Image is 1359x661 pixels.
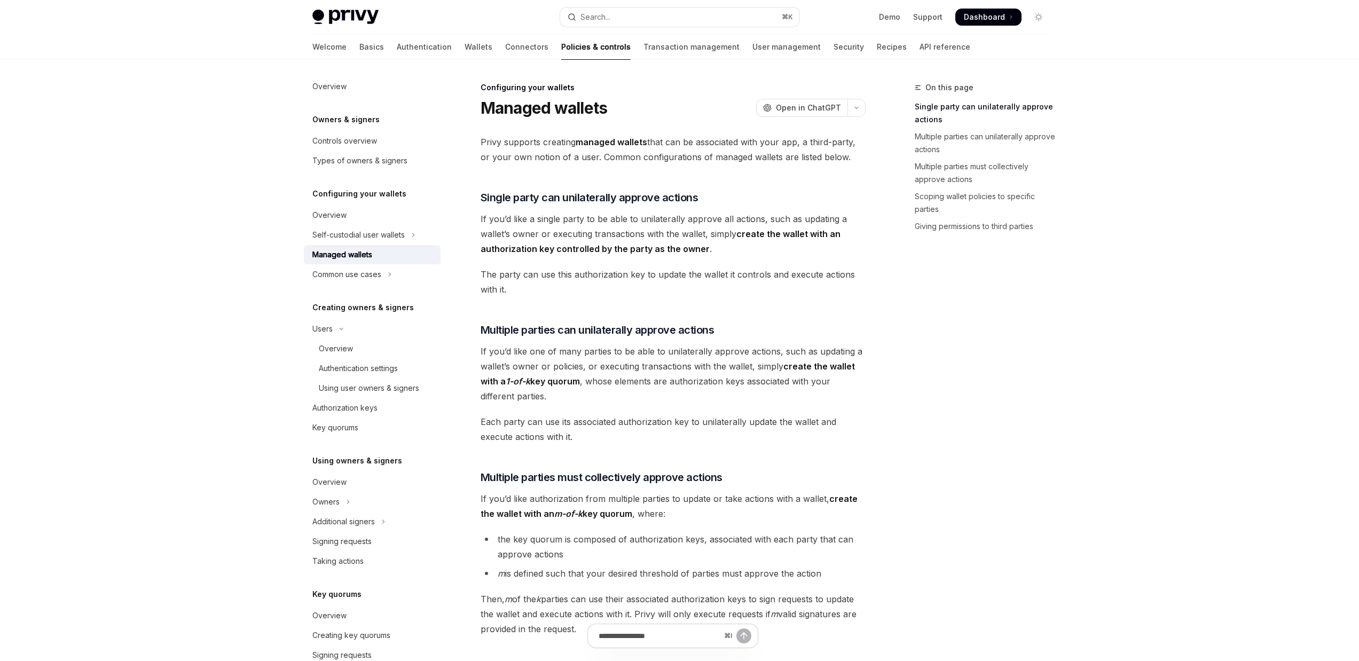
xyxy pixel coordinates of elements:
[915,218,1056,235] a: Giving permissions to third parties
[481,82,866,93] div: Configuring your wallets
[304,225,441,245] button: Toggle Self-custodial user wallets section
[304,131,441,151] a: Controls overview
[304,379,441,398] a: Using user owners & signers
[312,629,390,642] div: Creating key quorums
[312,322,333,335] div: Users
[304,418,441,437] a: Key quorums
[304,265,441,284] button: Toggle Common use cases section
[925,81,973,94] span: On this page
[304,532,441,551] a: Signing requests
[312,515,375,528] div: Additional signers
[312,209,347,222] div: Overview
[312,535,372,548] div: Signing requests
[397,34,452,60] a: Authentication
[304,151,441,170] a: Types of owners & signers
[304,606,441,625] a: Overview
[304,552,441,571] a: Taking actions
[319,362,398,375] div: Authentication settings
[915,128,1056,158] a: Multiple parties can unilaterally approve actions
[304,398,441,418] a: Authorization keys
[312,454,402,467] h5: Using owners & signers
[312,113,380,126] h5: Owners & signers
[560,7,799,27] button: Open search
[481,491,866,521] span: If you’d like authorization from multiple parties to update or take actions with a wallet, , where:
[915,188,1056,218] a: Scoping wallet policies to specific parties
[580,11,610,23] div: Search...
[312,229,405,241] div: Self-custodial user wallets
[505,34,548,60] a: Connectors
[1030,9,1047,26] button: Toggle dark mode
[304,245,441,264] a: Managed wallets
[920,34,970,60] a: API reference
[312,495,340,508] div: Owners
[756,99,847,117] button: Open in ChatGPT
[312,248,372,261] div: Managed wallets
[312,588,362,601] h5: Key quorums
[304,206,441,225] a: Overview
[782,13,793,21] span: ⌘ K
[776,103,841,113] span: Open in ChatGPT
[481,566,866,581] li: is defined such that your desired threshold of parties must approve the action
[304,626,441,645] a: Creating key quorums
[506,376,530,387] em: 1-of-k
[304,319,441,339] button: Toggle Users section
[505,594,512,604] em: m
[877,34,907,60] a: Recipes
[312,609,347,622] div: Overview
[312,268,381,281] div: Common use cases
[554,508,583,519] em: m-of-k
[481,344,866,404] span: If you’d like one of many parties to be able to unilaterally approve actions, such as updating a ...
[481,470,722,485] span: Multiple parties must collectively approve actions
[312,80,347,93] div: Overview
[576,137,647,147] strong: managed wallets
[481,592,866,636] span: Then, of the parties can use their associated authorization keys to sign requests to update the w...
[964,12,1005,22] span: Dashboard
[312,135,377,147] div: Controls overview
[312,476,347,489] div: Overview
[312,402,378,414] div: Authorization keys
[481,98,608,117] h1: Managed wallets
[304,77,441,96] a: Overview
[304,473,441,492] a: Overview
[312,154,407,167] div: Types of owners & signers
[498,568,505,579] em: m
[304,359,441,378] a: Authentication settings
[319,382,419,395] div: Using user owners & signers
[481,135,866,164] span: Privy supports creating that can be associated with your app, a third-party, or your own notion o...
[913,12,942,22] a: Support
[481,414,866,444] span: Each party can use its associated authorization key to unilaterally update the wallet and execute...
[481,267,866,297] span: The party can use this authorization key to update the wallet it controls and execute actions wit...
[481,190,698,205] span: Single party can unilaterally approve actions
[359,34,384,60] a: Basics
[481,532,866,562] li: the key quorum is composed of authorization keys, associated with each party that can approve act...
[304,339,441,358] a: Overview
[312,34,347,60] a: Welcome
[304,512,441,531] button: Toggle Additional signers section
[319,342,353,355] div: Overview
[834,34,864,60] a: Security
[915,98,1056,128] a: Single party can unilaterally approve actions
[879,12,900,22] a: Demo
[752,34,821,60] a: User management
[312,187,406,200] h5: Configuring your wallets
[561,34,631,60] a: Policies & controls
[955,9,1022,26] a: Dashboard
[599,624,720,648] input: Ask a question...
[915,158,1056,188] a: Multiple parties must collectively approve actions
[312,10,379,25] img: light logo
[736,628,751,643] button: Send message
[304,492,441,512] button: Toggle Owners section
[481,322,714,337] span: Multiple parties can unilaterally approve actions
[465,34,492,60] a: Wallets
[312,301,414,314] h5: Creating owners & signers
[771,609,778,619] em: m
[312,421,358,434] div: Key quorums
[312,555,364,568] div: Taking actions
[643,34,740,60] a: Transaction management
[481,211,866,256] span: If you’d like a single party to be able to unilaterally approve all actions, such as updating a w...
[536,594,541,604] em: k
